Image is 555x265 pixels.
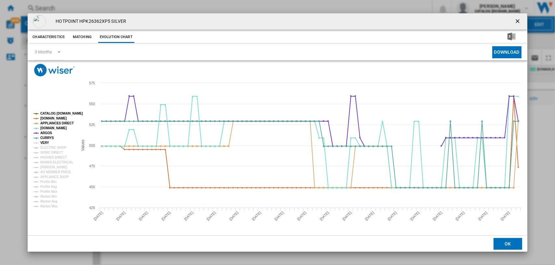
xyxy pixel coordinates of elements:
tspan: 425 [89,206,95,210]
tspan: Profile Min [40,180,57,184]
button: Download in Excel [497,31,526,43]
tspan: ARGOS [40,131,52,135]
button: Download [492,46,522,58]
tspan: [DATE] [183,211,194,221]
tspan: APPLIANCES DIRECT [40,121,74,125]
button: OK [494,238,522,250]
tspan: [DATE] [229,211,239,221]
tspan: [DATE] [138,211,149,221]
tspan: CATALOG [DOMAIN_NAME] [40,112,83,115]
button: getI18NText('BUTTONS.CLOSE_DIALOG') [512,15,525,28]
button: Characteristics [31,31,66,43]
tspan: CURRYS [40,136,54,140]
tspan: 500 [89,144,95,147]
tspan: Profile Max [40,190,58,193]
md-dialog: Product popup [28,13,527,252]
img: excel-24x24.png [508,33,515,40]
tspan: [DATE] [115,211,126,221]
tspan: VERY [40,141,49,145]
tspan: [DATE] [251,211,262,221]
button: Matching [68,31,97,43]
tspan: [DOMAIN_NAME] [40,126,67,130]
img: logo_wiser_300x94.png [34,64,75,77]
div: 3 Months [35,49,52,54]
tspan: Profile Avg [40,185,57,188]
tspan: [DATE] [206,211,217,221]
tspan: [DATE] [274,211,284,221]
h4: HOTPOINT HPK26362XP5 SILVER [52,18,126,25]
tspan: 525 [89,123,95,127]
tspan: [DATE] [342,211,352,221]
button: Evolution chart [98,31,134,43]
tspan: HUGHES DIRECT [40,156,67,159]
tspan: [DATE] [500,211,511,221]
tspan: [DATE] [364,211,375,221]
tspan: [DATE] [319,211,330,221]
tspan: Values [81,140,85,151]
tspan: [DATE] [93,211,104,221]
tspan: ELECTRIC SHOP [40,146,66,149]
tspan: [DOMAIN_NAME] [40,117,67,120]
tspan: 475 [89,164,95,168]
tspan: APPLIANCE SHOP [40,175,69,179]
tspan: [DATE] [455,211,466,221]
tspan: [PERSON_NAME] [40,165,67,169]
tspan: MARKS ELECTRICAL [40,160,73,164]
tspan: Market Min [40,195,57,198]
tspan: AO MEMBER PRICE [40,170,71,174]
tspan: [DATE] [297,211,307,221]
tspan: SONIC DIRECT [40,151,63,154]
tspan: Market Avg [40,200,57,203]
tspan: [DATE] [387,211,398,221]
tspan: [DATE] [432,211,443,221]
tspan: 450 [89,185,95,189]
tspan: [DATE] [477,211,488,221]
tspan: [DATE] [161,211,171,221]
ng-md-icon: getI18NText('BUTTONS.CLOSE_DIALOG') [514,18,522,26]
tspan: Market Max [40,204,58,208]
tspan: [DATE] [410,211,420,221]
img: empty.gif [33,15,46,28]
tspan: 550 [89,102,95,106]
tspan: 575 [89,81,95,85]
